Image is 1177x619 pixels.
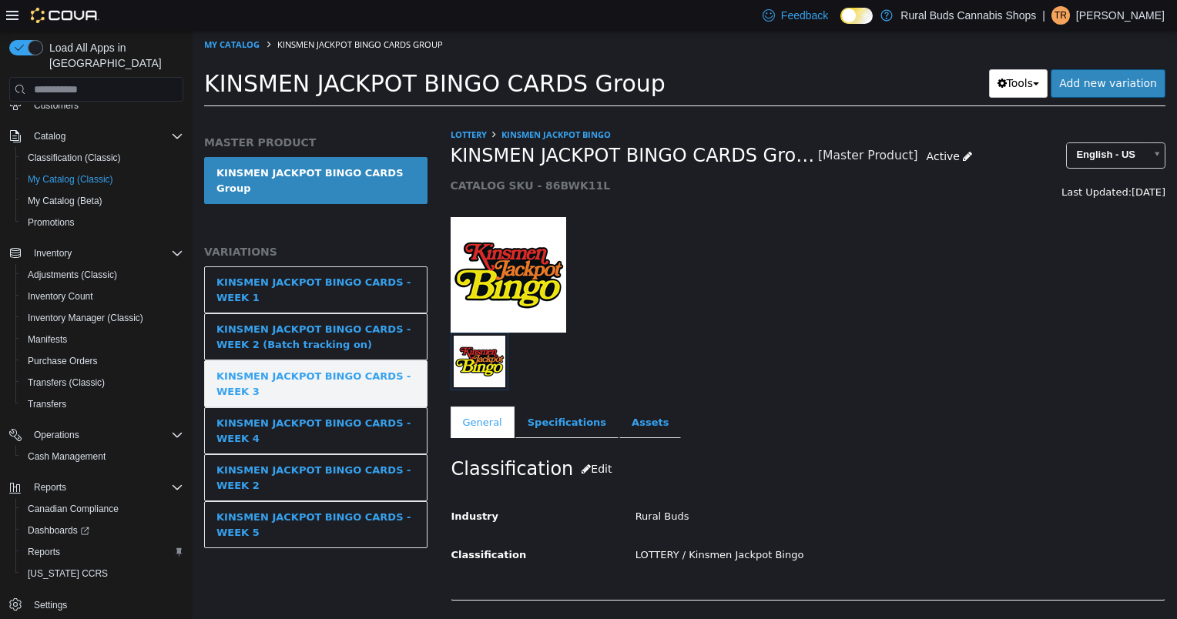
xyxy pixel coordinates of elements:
[28,244,78,263] button: Inventory
[12,8,67,19] a: My Catalog
[15,169,189,190] button: My Catalog (Classic)
[22,373,111,392] a: Transfers (Classic)
[22,213,81,232] a: Promotions
[1051,6,1070,25] div: Tiffany Robertson
[258,376,322,408] a: General
[1055,6,1067,25] span: TR
[28,312,143,324] span: Inventory Manager (Classic)
[12,39,473,66] span: KINSMEN JACKPOT BINGO CARDS Group
[15,264,189,286] button: Adjustments (Classic)
[28,376,105,389] span: Transfers (Classic)
[28,450,106,463] span: Cash Management
[28,127,183,146] span: Catalog
[22,266,183,284] span: Adjustments (Classic)
[22,447,183,466] span: Cash Management
[22,266,123,284] a: Adjustments (Classic)
[28,152,121,164] span: Classification (Classic)
[28,596,73,614] a: Settings
[381,424,428,453] button: Edit
[15,520,189,541] a: Dashboards
[12,105,235,119] h5: MASTER PRODUCT
[31,8,99,23] img: Cova
[258,186,374,302] img: 150
[22,287,99,306] a: Inventory Count
[24,479,223,509] div: KINSMEN JACKPOT BINGO CARDS - WEEK 5
[24,291,223,321] div: KINSMEN JACKPOT BINGO CARDS - WEEK 2 (Batch tracking on)
[3,125,189,147] button: Catalog
[869,156,939,167] span: Last Updated:
[22,500,183,518] span: Canadian Compliance
[22,213,183,232] span: Promotions
[28,290,93,303] span: Inventory Count
[15,286,189,307] button: Inventory Count
[28,95,183,114] span: Customers
[43,40,183,71] span: Load All Apps in [GEOGRAPHIC_DATA]
[3,243,189,264] button: Inventory
[28,524,89,537] span: Dashboards
[22,352,183,370] span: Purchase Orders
[431,511,984,538] div: LOTTERY / Kinsmen Jackpot Bingo
[1076,6,1165,25] p: [PERSON_NAME]
[3,93,189,115] button: Customers
[22,395,72,413] a: Transfers
[15,446,189,467] button: Cash Management
[874,112,952,136] span: English - US
[28,426,183,444] span: Operations
[22,447,112,466] a: Cash Management
[22,149,127,167] a: Classification (Classic)
[15,212,189,233] button: Promotions
[28,216,75,229] span: Promotions
[24,244,223,274] div: KINSMEN JACKPOT BINGO CARDS - WEEK 1
[258,148,789,162] h5: CATALOG SKU - 86BWK11L
[15,541,189,563] button: Reports
[28,269,117,281] span: Adjustments (Classic)
[15,190,189,212] button: My Catalog (Beta)
[22,149,183,167] span: Classification (Classic)
[28,398,66,410] span: Transfers
[12,126,235,173] a: KINSMEN JACKPOT BINGO CARDS Group
[12,214,235,228] h5: VARIATIONS
[3,477,189,498] button: Reports
[258,113,626,137] span: KINSMEN JACKPOT BINGO CARDS Group
[734,119,767,132] span: Active
[939,156,973,167] span: [DATE]
[15,329,189,350] button: Manifests
[796,38,856,67] button: Tools
[28,595,183,614] span: Settings
[28,478,183,497] span: Reports
[34,99,79,112] span: Customers
[22,543,66,561] a: Reports
[22,330,73,349] a: Manifests
[34,247,72,259] span: Inventory
[15,307,189,329] button: Inventory Manager (Classic)
[22,170,183,189] span: My Catalog (Classic)
[28,355,98,367] span: Purchase Orders
[15,498,189,520] button: Canadian Compliance
[28,127,72,146] button: Catalog
[22,564,183,583] span: Washington CCRS
[258,98,294,109] a: LOTTERY
[22,192,183,210] span: My Catalog (Beta)
[28,546,60,558] span: Reports
[874,112,973,138] a: English - US
[22,330,183,349] span: Manifests
[22,521,183,540] span: Dashboards
[3,424,189,446] button: Operations
[3,594,189,616] button: Settings
[34,429,79,441] span: Operations
[24,338,223,368] div: KINSMEN JACKPOT BINGO CARDS - WEEK 3
[309,98,418,109] a: Kinsmen Jackpot Bingo
[28,503,119,515] span: Canadian Compliance
[28,96,85,115] a: Customers
[22,352,104,370] a: Purchase Orders
[22,564,114,583] a: [US_STATE] CCRS
[22,170,119,189] a: My Catalog (Classic)
[34,130,65,142] span: Catalog
[28,195,102,207] span: My Catalog (Beta)
[28,244,183,263] span: Inventory
[28,173,113,186] span: My Catalog (Classic)
[15,350,189,372] button: Purchase Orders
[22,500,125,518] a: Canadian Compliance
[259,424,973,453] h2: Classification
